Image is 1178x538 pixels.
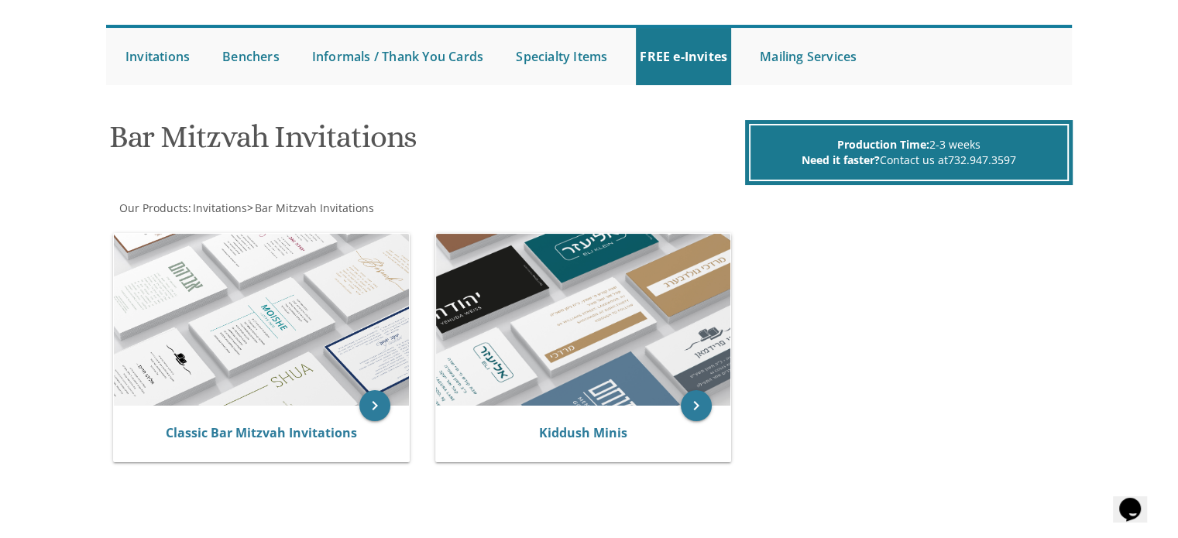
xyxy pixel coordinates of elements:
[247,200,374,215] span: >
[636,28,731,85] a: FREE e-Invites
[109,120,741,166] h1: Bar Mitzvah Invitations
[539,424,627,441] a: Kiddush Minis
[512,28,611,85] a: Specialty Items
[166,424,357,441] a: Classic Bar Mitzvah Invitations
[749,124,1069,181] div: 2-3 weeks Contact us at
[114,234,409,406] img: Classic Bar Mitzvah Invitations
[106,200,589,216] div: :
[837,137,929,152] span: Production Time:
[436,234,731,406] img: Kiddush Minis
[359,390,390,421] a: keyboard_arrow_right
[255,200,374,215] span: Bar Mitzvah Invitations
[218,28,283,85] a: Benchers
[193,200,247,215] span: Invitations
[802,152,880,167] span: Need it faster?
[122,28,194,85] a: Invitations
[191,200,247,215] a: Invitations
[1113,476,1163,523] iframe: chat widget
[756,28,860,85] a: Mailing Services
[253,200,374,215] a: Bar Mitzvah Invitations
[308,28,487,85] a: Informals / Thank You Cards
[681,390,712,421] a: keyboard_arrow_right
[118,200,188,215] a: Our Products
[948,152,1016,167] a: 732.947.3597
